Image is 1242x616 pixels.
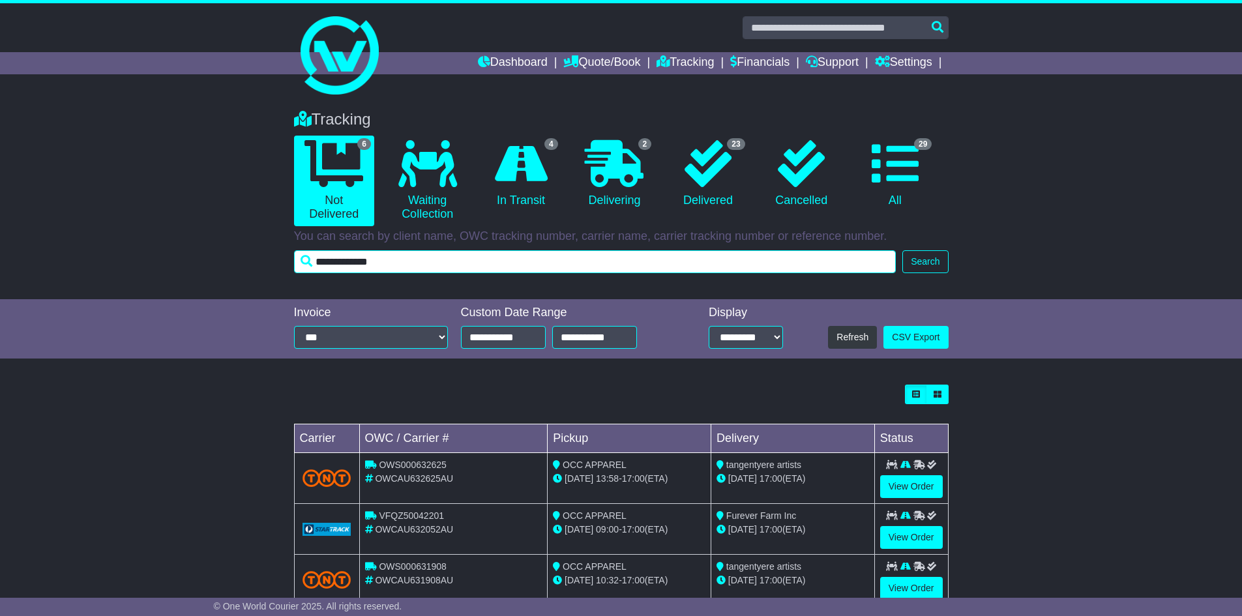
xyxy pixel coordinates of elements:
span: tangentyere artists [726,460,801,470]
span: 17:00 [622,524,645,535]
div: (ETA) [717,574,869,587]
div: Invoice [294,306,448,320]
a: Waiting Collection [387,136,467,226]
a: Quote/Book [563,52,640,74]
div: - (ETA) [553,523,705,536]
span: © One World Courier 2025. All rights reserved. [214,601,402,611]
a: View Order [880,577,943,600]
img: TNT_Domestic.png [303,571,351,589]
button: Refresh [828,326,877,349]
td: Pickup [548,424,711,453]
span: [DATE] [565,473,593,484]
span: 17:00 [622,473,645,484]
span: [DATE] [728,575,757,585]
a: 23 Delivered [668,136,748,213]
span: 23 [727,138,745,150]
a: 2 Delivering [574,136,655,213]
span: 29 [914,138,932,150]
span: OWCAU631908AU [375,575,453,585]
span: OWCAU632625AU [375,473,453,484]
a: 6 Not Delivered [294,136,374,226]
td: Status [874,424,948,453]
div: - (ETA) [553,472,705,486]
span: 4 [544,138,558,150]
span: 2 [638,138,652,150]
button: Search [902,250,948,273]
div: Tracking [288,110,955,129]
span: 17:00 [760,524,782,535]
span: OCC APPAREL [563,460,627,470]
td: OWC / Carrier # [359,424,548,453]
a: View Order [880,526,943,549]
div: Display [709,306,783,320]
a: CSV Export [883,326,948,349]
span: 6 [357,138,371,150]
span: [DATE] [565,575,593,585]
img: GetCarrierServiceLogo [303,523,351,536]
span: [DATE] [728,524,757,535]
span: tangentyere artists [726,561,801,572]
div: Custom Date Range [461,306,670,320]
div: (ETA) [717,523,869,536]
span: [DATE] [565,524,593,535]
div: - (ETA) [553,574,705,587]
span: Furever Farm Inc [726,510,796,521]
img: TNT_Domestic.png [303,469,351,487]
a: Cancelled [761,136,842,213]
span: 17:00 [760,575,782,585]
span: 17:00 [622,575,645,585]
a: 4 In Transit [481,136,561,213]
a: Tracking [657,52,714,74]
span: VFQZ50042201 [379,510,444,521]
a: 29 All [855,136,935,213]
span: 13:58 [596,473,619,484]
a: Settings [875,52,932,74]
td: Delivery [711,424,874,453]
span: 09:00 [596,524,619,535]
td: Carrier [294,424,359,453]
span: OWCAU632052AU [375,524,453,535]
span: [DATE] [728,473,757,484]
a: Support [806,52,859,74]
span: OWS000632625 [379,460,447,470]
span: OCC APPAREL [563,561,627,572]
span: 10:32 [596,575,619,585]
span: OWS000631908 [379,561,447,572]
span: 17:00 [760,473,782,484]
a: Financials [730,52,790,74]
div: (ETA) [717,472,869,486]
a: Dashboard [478,52,548,74]
p: You can search by client name, OWC tracking number, carrier name, carrier tracking number or refe... [294,229,949,244]
span: OCC APPAREL [563,510,627,521]
a: View Order [880,475,943,498]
